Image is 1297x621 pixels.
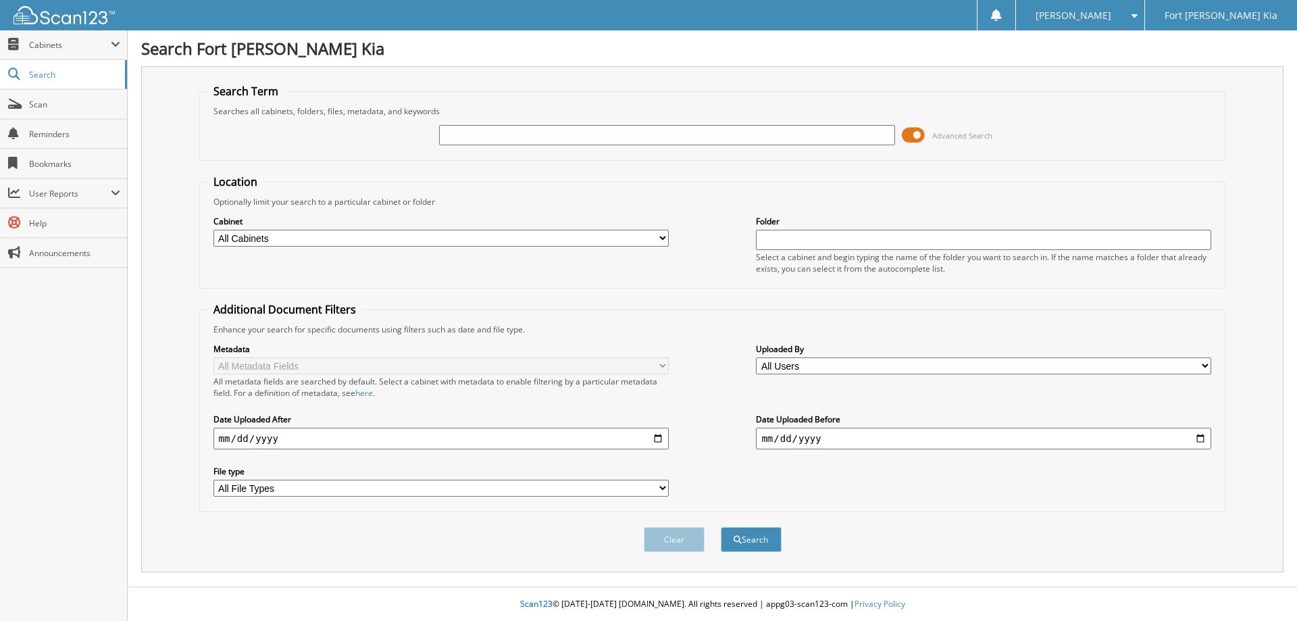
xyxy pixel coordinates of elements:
[213,376,669,399] div: All metadata fields are searched by default. Select a cabinet with metadata to enable filtering b...
[1036,11,1111,20] span: [PERSON_NAME]
[213,414,669,425] label: Date Uploaded After
[29,247,120,259] span: Announcements
[213,428,669,449] input: start
[756,216,1211,227] label: Folder
[128,588,1297,621] div: © [DATE]-[DATE] [DOMAIN_NAME]. All rights reserved | appg03-scan123-com |
[207,196,1219,207] div: Optionally limit your search to a particular cabinet or folder
[520,598,553,610] span: Scan123
[29,218,120,229] span: Help
[207,174,264,189] legend: Location
[756,414,1211,425] label: Date Uploaded Before
[207,324,1219,335] div: Enhance your search for specific documents using filters such as date and file type.
[855,598,905,610] a: Privacy Policy
[756,428,1211,449] input: end
[644,527,705,552] button: Clear
[14,6,115,24] img: scan123-logo-white.svg
[756,343,1211,355] label: Uploaded By
[213,216,669,227] label: Cabinet
[29,39,111,51] span: Cabinets
[29,128,120,140] span: Reminders
[29,99,120,110] span: Scan
[756,251,1211,274] div: Select a cabinet and begin typing the name of the folder you want to search in. If the name match...
[721,527,782,552] button: Search
[932,130,992,141] span: Advanced Search
[29,188,111,199] span: User Reports
[213,343,669,355] label: Metadata
[207,105,1219,117] div: Searches all cabinets, folders, files, metadata, and keywords
[213,466,669,477] label: File type
[29,69,118,80] span: Search
[29,158,120,170] span: Bookmarks
[1165,11,1277,20] span: Fort [PERSON_NAME] Kia
[207,302,363,317] legend: Additional Document Filters
[207,84,285,99] legend: Search Term
[141,37,1283,59] h1: Search Fort [PERSON_NAME] Kia
[355,387,373,399] a: here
